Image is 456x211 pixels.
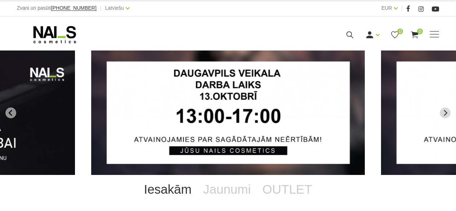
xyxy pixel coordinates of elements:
[390,30,399,39] a: 0
[401,4,403,13] span: |
[17,4,97,13] div: Zvani un pasūti
[410,30,419,39] a: 0
[105,4,124,12] a: Latviešu
[397,28,403,34] span: 0
[91,50,365,175] li: 1 of 13
[440,107,451,118] button: Next slide
[381,4,392,12] a: EUR
[5,107,16,118] button: Go to last slide
[51,5,97,11] a: [PHONE_NUMBER]
[197,175,256,204] a: Jaunumi
[138,175,197,204] a: Iesakām
[100,4,102,13] span: |
[257,175,318,204] a: OUTLET
[417,28,423,34] span: 0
